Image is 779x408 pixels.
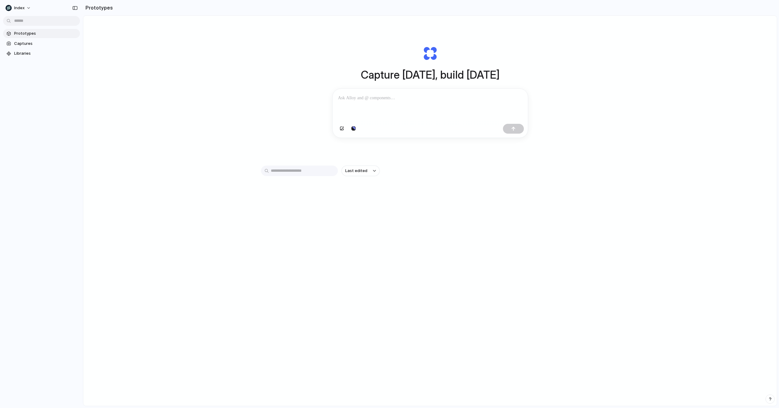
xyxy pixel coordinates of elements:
button: Last edited [342,166,380,176]
a: Libraries [3,49,80,58]
a: Prototypes [3,29,80,38]
span: Libraries [14,50,77,57]
span: Prototypes [14,30,77,37]
a: Captures [3,39,80,48]
span: Last edited [345,168,367,174]
span: Index [14,5,25,11]
span: Captures [14,41,77,47]
button: Index [3,3,34,13]
h2: Prototypes [83,4,113,11]
h1: Capture [DATE], build [DATE] [361,67,500,83]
